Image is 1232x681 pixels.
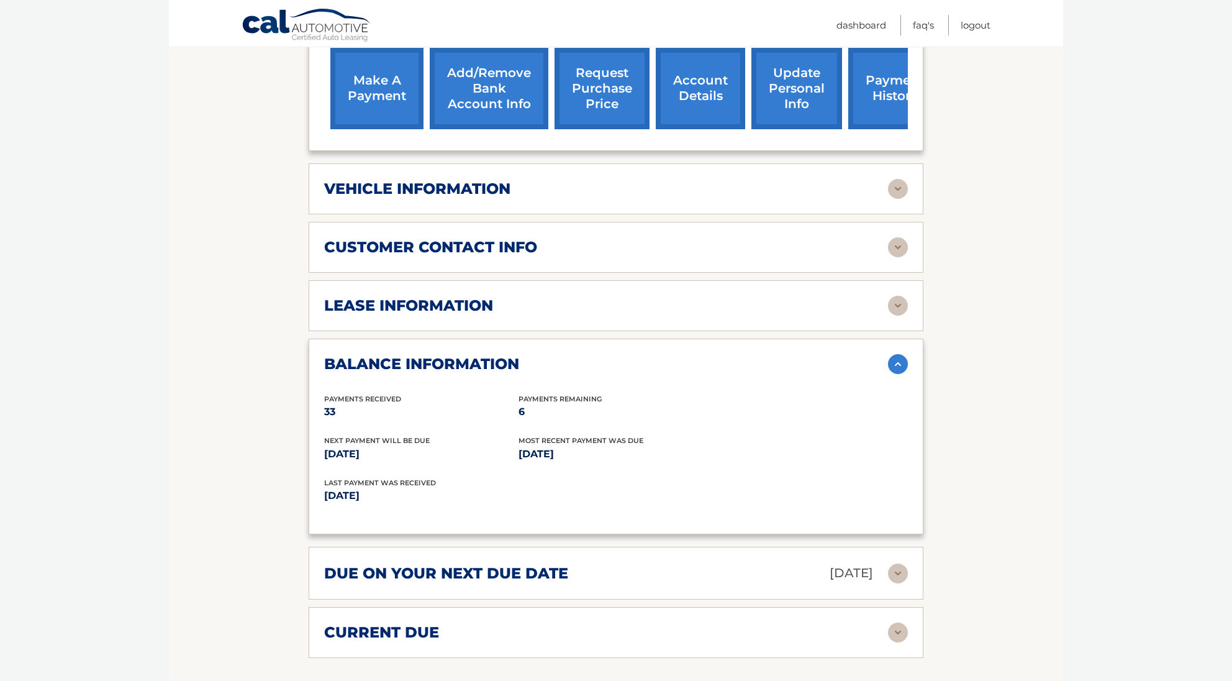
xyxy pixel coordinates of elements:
[324,395,401,403] span: Payments Received
[519,446,713,463] p: [DATE]
[324,403,519,421] p: 33
[324,564,568,583] h2: due on your next due date
[330,48,423,129] a: make a payment
[888,296,908,316] img: accordion-rest.svg
[242,8,372,44] a: Cal Automotive
[324,238,537,257] h2: customer contact info
[888,354,908,374] img: accordion-active.svg
[836,15,886,35] a: Dashboard
[519,403,713,421] p: 6
[961,15,990,35] a: Logout
[324,355,519,373] h2: balance information
[324,436,430,445] span: Next Payment will be due
[888,179,908,199] img: accordion-rest.svg
[519,395,602,403] span: Payments Remaining
[430,48,548,129] a: Add/Remove bank account info
[324,180,510,198] h2: vehicle information
[324,487,616,505] p: [DATE]
[324,296,493,315] h2: lease information
[751,48,842,129] a: update personal info
[888,623,908,642] img: accordion-rest.svg
[324,478,436,487] span: Last Payment was received
[324,446,519,463] p: [DATE]
[656,48,745,129] a: account details
[324,623,439,642] h2: current due
[830,562,873,584] p: [DATE]
[913,15,934,35] a: FAQ's
[848,48,941,129] a: payment history
[888,564,908,583] img: accordion-rest.svg
[888,237,908,257] img: accordion-rest.svg
[519,436,643,445] span: Most Recent Payment Was Due
[555,48,650,129] a: request purchase price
